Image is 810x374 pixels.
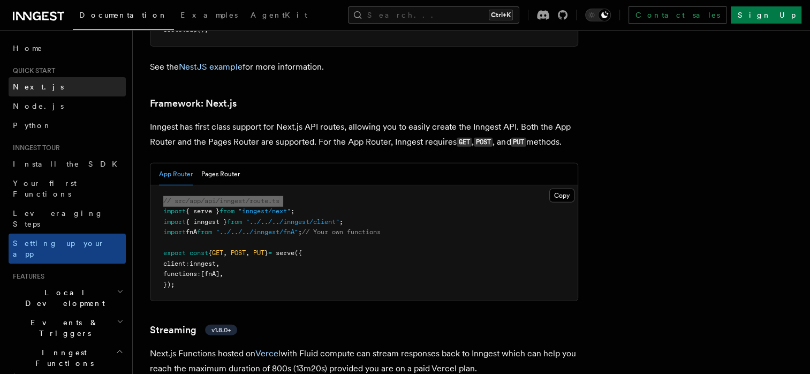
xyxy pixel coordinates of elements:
[163,228,186,236] span: import
[9,317,117,339] span: Events & Triggers
[150,59,578,74] p: See the for more information.
[9,313,126,343] button: Events & Triggers
[9,343,126,373] button: Inngest Functions
[9,272,44,281] span: Features
[163,197,279,205] span: // src/app/api/inngest/route.ts
[9,234,126,264] a: Setting up your app
[163,270,197,278] span: functions
[163,207,186,215] span: import
[246,249,249,257] span: ,
[9,39,126,58] a: Home
[216,228,298,236] span: "../../../inngest/fnA"
[474,138,493,147] code: POST
[9,287,117,309] span: Local Development
[9,66,55,75] span: Quick start
[302,228,381,236] span: // Your own functions
[13,209,103,228] span: Leveraging Steps
[201,270,219,278] span: [fnA]
[174,3,244,29] a: Examples
[163,249,186,257] span: export
[549,189,574,203] button: Copy
[348,6,519,24] button: Search...Ctrl+K
[163,260,186,267] span: client
[13,179,77,198] span: Your first Functions
[9,204,126,234] a: Leveraging Steps
[13,43,43,54] span: Home
[13,83,64,91] span: Next.js
[9,174,126,204] a: Your first Functions
[223,249,227,257] span: ,
[190,260,216,267] span: inngest
[79,11,168,19] span: Documentation
[339,218,343,226] span: ;
[244,3,314,29] a: AgentKit
[9,77,126,96] a: Next.js
[291,207,294,215] span: ;
[255,348,281,358] a: Vercel
[211,326,231,334] span: v1.8.0+
[180,11,238,19] span: Examples
[73,3,174,30] a: Documentation
[186,260,190,267] span: :
[264,249,268,257] span: }
[9,144,60,152] span: Inngest tour
[186,218,227,226] span: { inngest }
[212,249,223,257] span: GET
[227,218,242,226] span: from
[268,249,272,257] span: =
[231,249,246,257] span: POST
[150,119,578,150] p: Inngest has first class support for Next.js API routes, allowing you to easily create the Inngest...
[251,11,307,19] span: AgentKit
[13,102,64,110] span: Node.js
[13,121,52,130] span: Python
[179,62,243,72] a: NestJS example
[163,281,175,288] span: });
[186,228,197,236] span: fnA
[457,138,472,147] code: GET
[197,270,201,278] span: :
[9,283,126,313] button: Local Development
[216,260,219,267] span: ,
[9,154,126,174] a: Install the SDK
[190,249,208,257] span: const
[208,249,212,257] span: {
[238,207,291,215] span: "inngest/next"
[201,163,240,185] button: Pages Router
[159,163,193,185] button: App Router
[163,218,186,226] span: import
[585,9,611,21] button: Toggle dark mode
[9,96,126,116] a: Node.js
[13,239,105,258] span: Setting up your app
[298,228,302,236] span: ;
[13,160,124,168] span: Install the SDK
[219,270,223,278] span: ,
[294,249,302,257] span: ({
[246,218,339,226] span: "../../../inngest/client"
[150,323,237,338] a: Streamingv1.8.0+
[731,6,801,24] a: Sign Up
[150,96,237,111] a: Framework: Next.js
[511,138,526,147] code: PUT
[489,10,513,20] kbd: Ctrl+K
[197,228,212,236] span: from
[186,207,219,215] span: { serve }
[219,207,234,215] span: from
[9,347,116,369] span: Inngest Functions
[253,249,264,257] span: PUT
[276,249,294,257] span: serve
[629,6,726,24] a: Contact sales
[9,116,126,135] a: Python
